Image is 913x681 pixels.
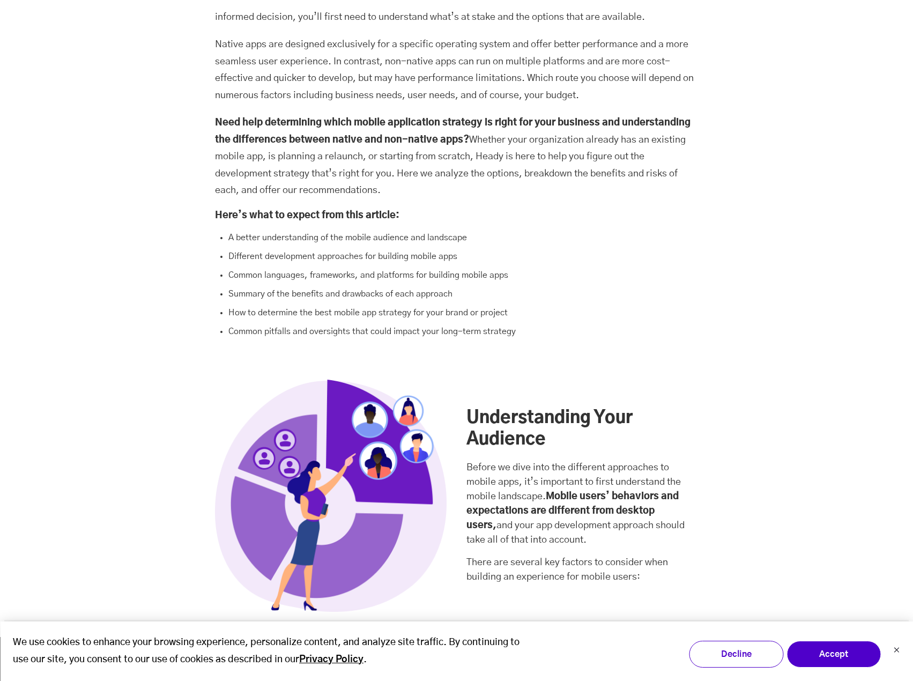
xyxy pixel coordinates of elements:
[215,620,699,660] h3: 1. Reach
[466,407,699,450] h2: Understanding Your Audience
[215,118,691,145] span: Need help determining which mobile application strategy is right for your business and understand...
[215,210,699,221] p: Here’s what to expect from this article:
[228,270,699,281] li: Common languages, frameworks, and platforms for building mobile apps
[466,492,679,530] strong: Mobile users’ behaviors and expectations are different from desktop users,
[228,307,699,319] li: How to determine the best mobile app strategy for your brand or project
[228,326,699,337] li: Common pitfalls and oversights that could impact your long-term strategy
[228,251,699,262] li: Different development approaches for building mobile apps
[215,115,699,199] p: Whether your organization already has an existing mobile app, is planning a relaunch, or starting...
[228,288,699,300] li: Summary of the benefits and drawbacks of each approach
[13,634,535,668] p: We use cookies to enhance your browsing experience, personalize content, and analyze site traffic...
[299,652,363,669] a: Privacy Policy
[893,646,900,657] button: Dismiss cookie banner
[466,461,699,547] p: Before we dive into the different approaches to mobile apps, it’s important to first understand t...
[215,380,447,612] img: Illustration-png
[786,641,881,668] button: Accept
[689,641,783,668] button: Decline
[215,36,699,104] p: Native apps are designed exclusively for a specific operating system and offer better performance...
[228,232,699,243] li: A better understanding of the mobile audience and landscape
[466,556,699,584] p: There are several key factors to consider when building an experience for mobile users:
